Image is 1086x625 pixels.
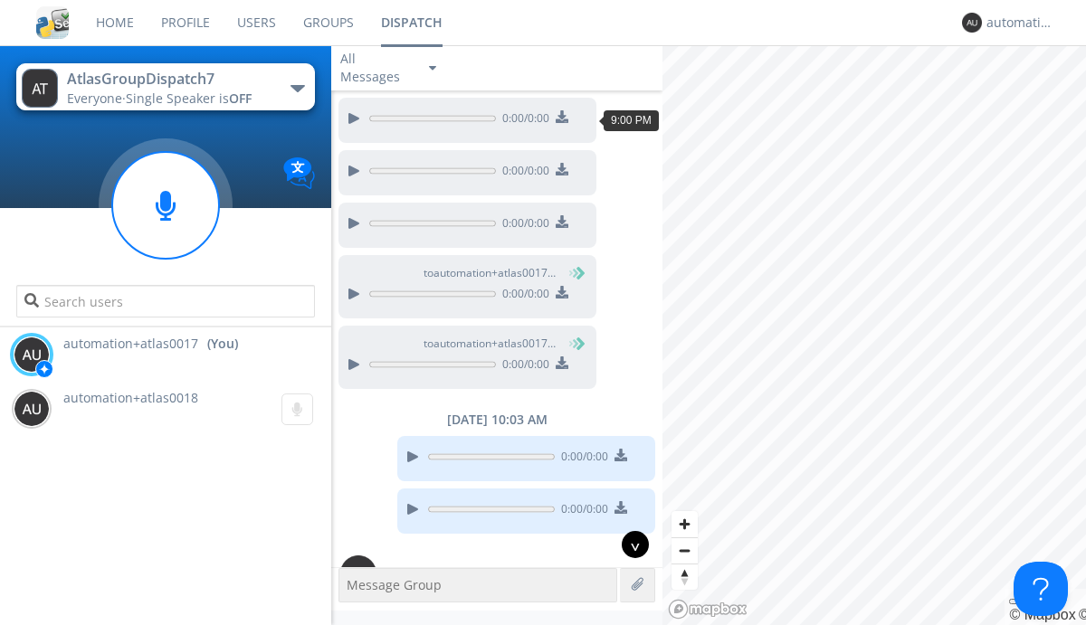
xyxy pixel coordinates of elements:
[672,537,698,563] button: Zoom out
[556,356,568,369] img: download media button
[496,286,549,306] span: 0:00 / 0:00
[1014,562,1068,616] iframe: Toggle Customer Support
[67,69,271,90] div: AtlasGroupDispatch7
[614,501,627,514] img: download media button
[340,50,413,86] div: All Messages
[331,411,662,429] div: [DATE] 10:03 AM
[67,90,271,108] div: Everyone ·
[36,6,69,39] img: cddb5a64eb264b2086981ab96f4c1ba7
[555,449,608,469] span: 0:00 / 0:00
[1009,607,1075,622] a: Mapbox
[556,163,568,175] img: download media button
[672,511,698,537] button: Zoom in
[1009,599,1024,604] button: Toggle attribution
[496,163,549,183] span: 0:00 / 0:00
[126,90,252,107] span: Single Speaker is
[14,336,50,373] img: 373638.png
[63,389,198,406] span: automation+atlas0018
[672,563,698,590] button: Reset bearing to north
[622,531,649,558] div: ^
[429,66,436,71] img: caret-down-sm.svg
[556,215,568,228] img: download media button
[962,13,982,33] img: 373638.png
[556,110,568,123] img: download media button
[16,285,314,317] input: Search users
[614,449,627,461] img: download media button
[672,564,698,590] span: Reset bearing to north
[14,391,50,427] img: 373638.png
[557,336,584,351] span: (You)
[986,14,1054,32] div: automation+atlas0017
[207,335,238,353] div: (You)
[496,110,549,130] span: 0:00 / 0:00
[496,215,549,235] span: 0:00 / 0:00
[340,555,376,592] img: 373638.png
[424,265,559,281] span: to automation+atlas0017
[556,286,568,298] img: download media button
[557,265,584,280] span: (You)
[555,501,608,521] span: 0:00 / 0:00
[386,564,520,582] span: automation+atlas0018
[63,335,198,353] span: automation+atlas0017
[672,538,698,563] span: Zoom out
[611,114,652,127] span: 9:00 PM
[668,599,748,620] a: Mapbox logo
[283,157,315,189] img: Translation enabled
[22,69,58,108] img: 373638.png
[424,336,559,352] span: to automation+atlas0017
[229,90,252,107] span: OFF
[496,356,549,376] span: 0:00 / 0:00
[16,63,314,110] button: AtlasGroupDispatch7Everyone·Single Speaker isOFF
